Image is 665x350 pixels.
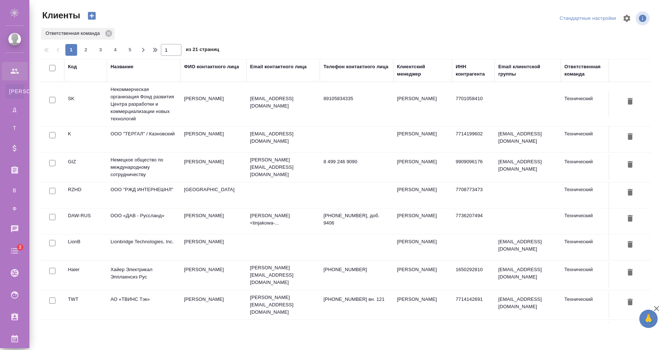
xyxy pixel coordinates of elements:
[6,183,24,198] a: В
[624,158,636,172] button: Удалить
[561,154,619,180] td: Технический
[561,182,619,208] td: Технический
[561,262,619,288] td: Технический
[624,95,636,109] button: Удалить
[642,311,655,327] span: 🙏
[6,102,24,117] a: Д
[561,127,619,152] td: Технический
[6,84,24,99] a: [PERSON_NAME]
[107,292,180,318] td: АО «ТВИНС Тэк»
[180,127,246,152] td: [PERSON_NAME]
[180,262,246,288] td: [PERSON_NAME]
[95,46,106,54] span: 3
[124,44,136,56] button: 5
[324,63,388,70] div: Телефон контактного лица
[324,266,390,273] p: [PHONE_NUMBER]
[64,154,107,180] td: GIZ
[64,322,107,347] td: SKF
[561,292,619,318] td: Технический
[495,262,561,288] td: [EMAIL_ADDRESS][DOMAIN_NAME]
[324,95,390,102] p: 89105834335
[83,10,101,22] button: Создать
[456,63,491,78] div: ИНН контрагента
[624,212,636,226] button: Удалить
[558,13,618,24] div: split button
[393,292,452,318] td: [PERSON_NAME]
[452,262,495,288] td: 1650292810
[561,322,619,347] td: Технический
[9,124,20,132] span: Т
[324,296,390,303] p: [PHONE_NUMBER] вн. 121
[452,292,495,318] td: 7714142691
[397,63,448,78] div: Клиентский менеджер
[107,322,180,347] td: ООО «СКФ»
[64,234,107,260] td: LionB
[180,234,246,260] td: [PERSON_NAME]
[561,234,619,260] td: Технический
[250,95,316,110] p: [EMAIL_ADDRESS][DOMAIN_NAME]
[393,262,452,288] td: [PERSON_NAME]
[324,212,390,227] p: [PHONE_NUMBER], доб. 9406
[624,186,636,200] button: Удалить
[180,322,246,347] td: [PERSON_NAME]
[636,11,651,25] span: Посмотреть информацию
[250,294,316,316] p: [PERSON_NAME][EMAIL_ADDRESS][DOMAIN_NAME]
[250,63,307,70] div: Email контактного лица
[186,45,219,56] span: из 21 страниц
[64,91,107,117] td: SK
[250,264,316,286] p: [PERSON_NAME][EMAIL_ADDRESS][DOMAIN_NAME]
[452,127,495,152] td: 7714199602
[180,91,246,117] td: [PERSON_NAME]
[9,205,20,212] span: Ф
[64,262,107,288] td: Haier
[64,292,107,318] td: TWT
[324,158,390,165] p: 8 499 246 9090
[393,127,452,152] td: [PERSON_NAME]
[107,208,180,234] td: ООО «ДАВ - Руссланд»
[80,46,92,54] span: 2
[111,63,133,70] div: Название
[64,127,107,152] td: K
[80,44,92,56] button: 2
[9,88,20,95] span: [PERSON_NAME]
[250,212,316,227] p: [PERSON_NAME] <tinjakowa-...
[9,187,20,194] span: В
[624,130,636,144] button: Удалить
[107,182,180,208] td: ООО "РЖД ИНТЕРНЕШНЛ"
[624,296,636,309] button: Удалить
[180,292,246,318] td: [PERSON_NAME]
[40,10,80,21] span: Клиенты
[95,44,106,56] button: 3
[561,208,619,234] td: Технический
[561,91,619,117] td: Технический
[495,234,561,260] td: [EMAIL_ADDRESS][DOMAIN_NAME]
[250,156,316,178] p: [PERSON_NAME][EMAIL_ADDRESS][DOMAIN_NAME]
[46,30,102,37] p: Ответственная команда
[107,262,180,288] td: Хайер Электрикал Эпплаенсиз Рус
[250,130,316,145] p: [EMAIL_ADDRESS][DOMAIN_NAME]
[624,266,636,280] button: Удалить
[6,121,24,135] a: Т
[64,182,107,208] td: RZHD
[109,46,121,54] span: 4
[184,63,239,70] div: ФИО контактного лица
[107,82,180,126] td: Некоммерческая организация Фонд развития Центра разработки и коммерциализации новых технологий
[180,154,246,180] td: [PERSON_NAME]
[14,244,26,251] span: 2
[393,208,452,234] td: [PERSON_NAME]
[452,182,495,208] td: 7708773473
[564,63,616,78] div: Ответственная команда
[107,153,180,182] td: Немецкое общество по международному сотрудничеству
[452,91,495,117] td: 7701058410
[2,242,28,260] a: 2
[393,91,452,117] td: [PERSON_NAME]
[452,208,495,234] td: 7736207494
[6,201,24,216] a: Ф
[618,10,636,27] span: Настроить таблицу
[393,322,452,347] td: [PERSON_NAME]
[639,310,658,328] button: 🙏
[498,63,557,78] div: Email клиентской группы
[180,182,246,208] td: [GEOGRAPHIC_DATA]
[107,127,180,152] td: ООО "ТЕРГАЛ" / Казновский
[109,44,121,56] button: 4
